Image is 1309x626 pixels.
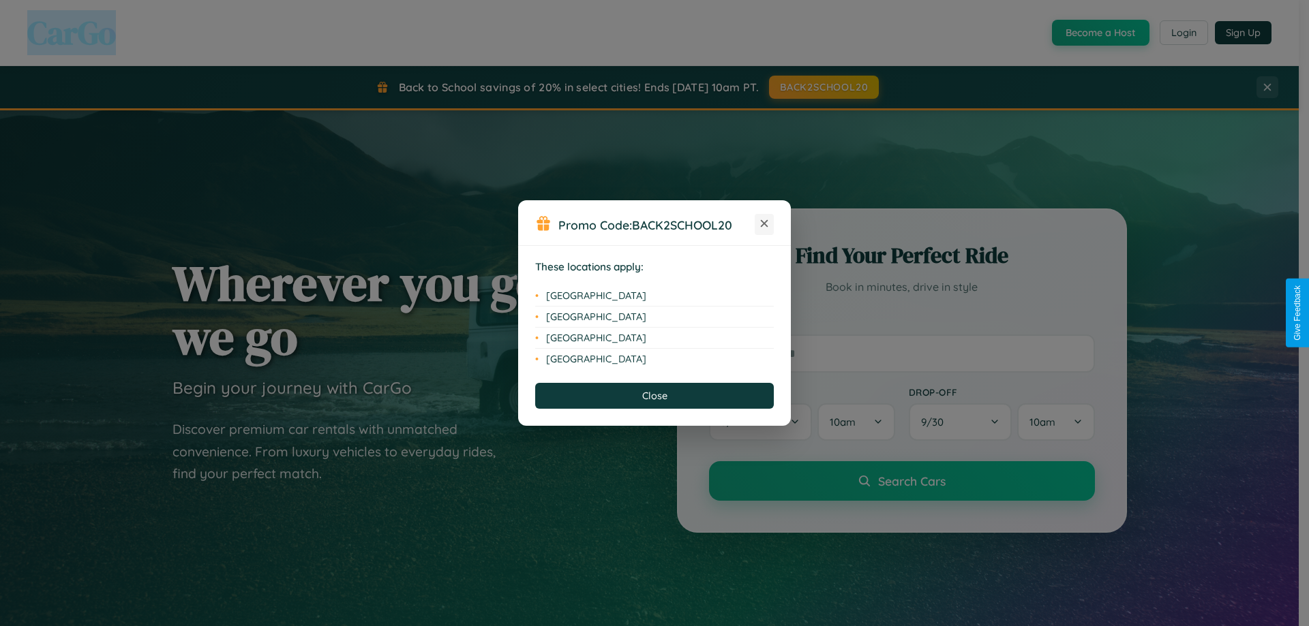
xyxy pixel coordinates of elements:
h3: Promo Code: [558,217,755,232]
strong: These locations apply: [535,260,644,273]
button: Close [535,383,774,409]
div: Give Feedback [1293,285,1302,341]
li: [GEOGRAPHIC_DATA] [535,307,774,328]
li: [GEOGRAPHIC_DATA] [535,328,774,349]
li: [GEOGRAPHIC_DATA] [535,285,774,307]
li: [GEOGRAPHIC_DATA] [535,349,774,369]
b: BACK2SCHOOL20 [632,217,732,232]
